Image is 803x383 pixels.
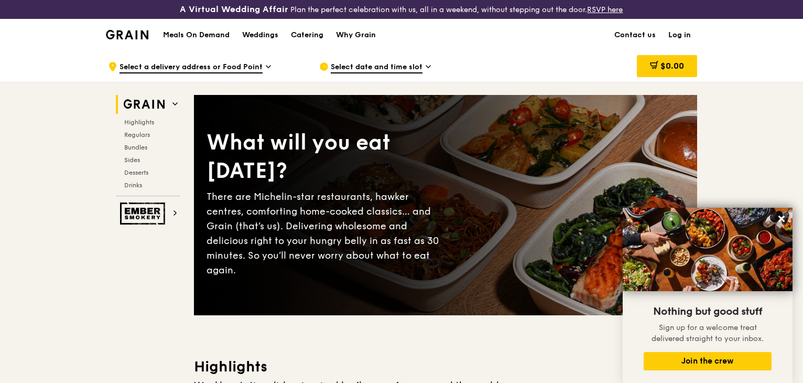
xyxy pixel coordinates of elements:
img: Grain [106,30,148,39]
a: GrainGrain [106,18,148,50]
span: Drinks [124,182,142,189]
h3: Highlights [194,357,697,376]
a: Catering [285,19,330,51]
h3: A Virtual Wedding Affair [180,4,288,15]
div: Weddings [242,19,278,51]
a: Contact us [608,19,662,51]
span: Sides [124,156,140,164]
a: Log in [662,19,697,51]
span: Regulars [124,131,150,139]
h1: Meals On Demand [163,30,230,40]
img: Ember Smokery web logo [120,203,168,225]
span: Desserts [124,169,148,176]
span: Sign up for a welcome treat delivered straight to your inbox. [652,323,764,343]
button: Join the crew [644,352,772,370]
div: Why Grain [336,19,376,51]
img: Grain web logo [120,95,168,114]
div: What will you eat [DATE]? [207,129,446,185]
span: $0.00 [660,61,684,71]
a: Weddings [236,19,285,51]
span: Select a delivery address or Food Point [120,62,263,73]
img: DSC07876-Edit02-Large.jpeg [623,208,793,291]
span: Bundles [124,144,147,151]
span: Nothing but good stuff [653,305,762,318]
span: Select date and time slot [331,62,422,73]
a: Why Grain [330,19,382,51]
div: There are Michelin-star restaurants, hawker centres, comforting home-cooked classics… and Grain (... [207,189,446,278]
a: RSVP here [587,5,623,14]
div: Plan the perfect celebration with us, all in a weekend, without stepping out the door. [134,4,669,15]
div: Catering [291,19,323,51]
span: Highlights [124,119,154,126]
button: Close [773,210,790,227]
